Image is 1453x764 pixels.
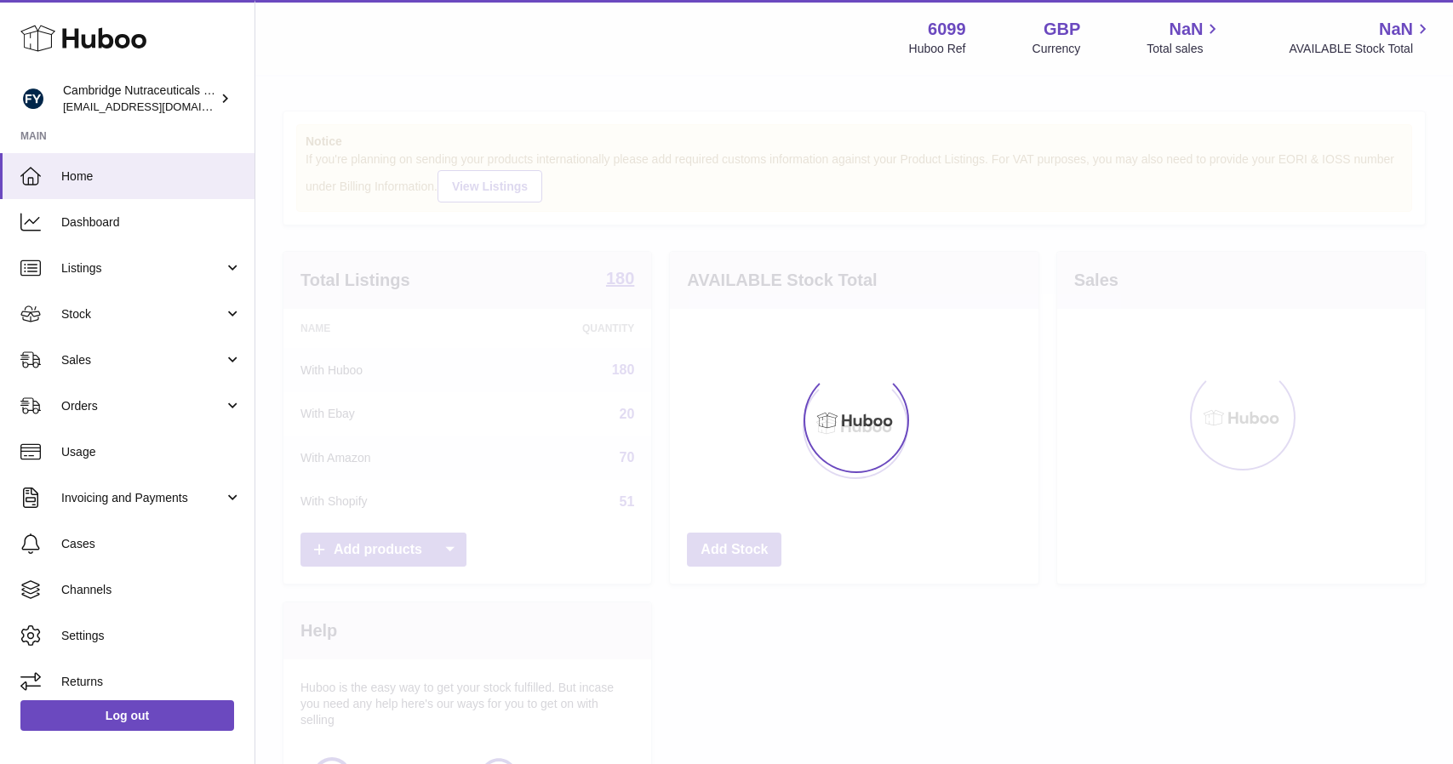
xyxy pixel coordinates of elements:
[1147,41,1222,57] span: Total sales
[20,86,46,111] img: huboo@camnutra.com
[1289,41,1433,57] span: AVAILABLE Stock Total
[61,306,224,322] span: Stock
[61,214,242,231] span: Dashboard
[61,674,242,690] span: Returns
[1289,18,1433,57] a: NaN AVAILABLE Stock Total
[61,260,224,277] span: Listings
[61,444,242,460] span: Usage
[61,490,224,506] span: Invoicing and Payments
[61,168,242,185] span: Home
[1044,18,1080,41] strong: GBP
[1147,18,1222,57] a: NaN Total sales
[61,582,242,598] span: Channels
[1169,18,1203,41] span: NaN
[63,83,216,115] div: Cambridge Nutraceuticals Ltd
[61,352,224,368] span: Sales
[63,100,250,113] span: [EMAIL_ADDRESS][DOMAIN_NAME]
[61,398,224,414] span: Orders
[1379,18,1413,41] span: NaN
[61,628,242,644] span: Settings
[61,536,242,552] span: Cases
[1033,41,1081,57] div: Currency
[928,18,966,41] strong: 6099
[20,700,234,731] a: Log out
[909,41,966,57] div: Huboo Ref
